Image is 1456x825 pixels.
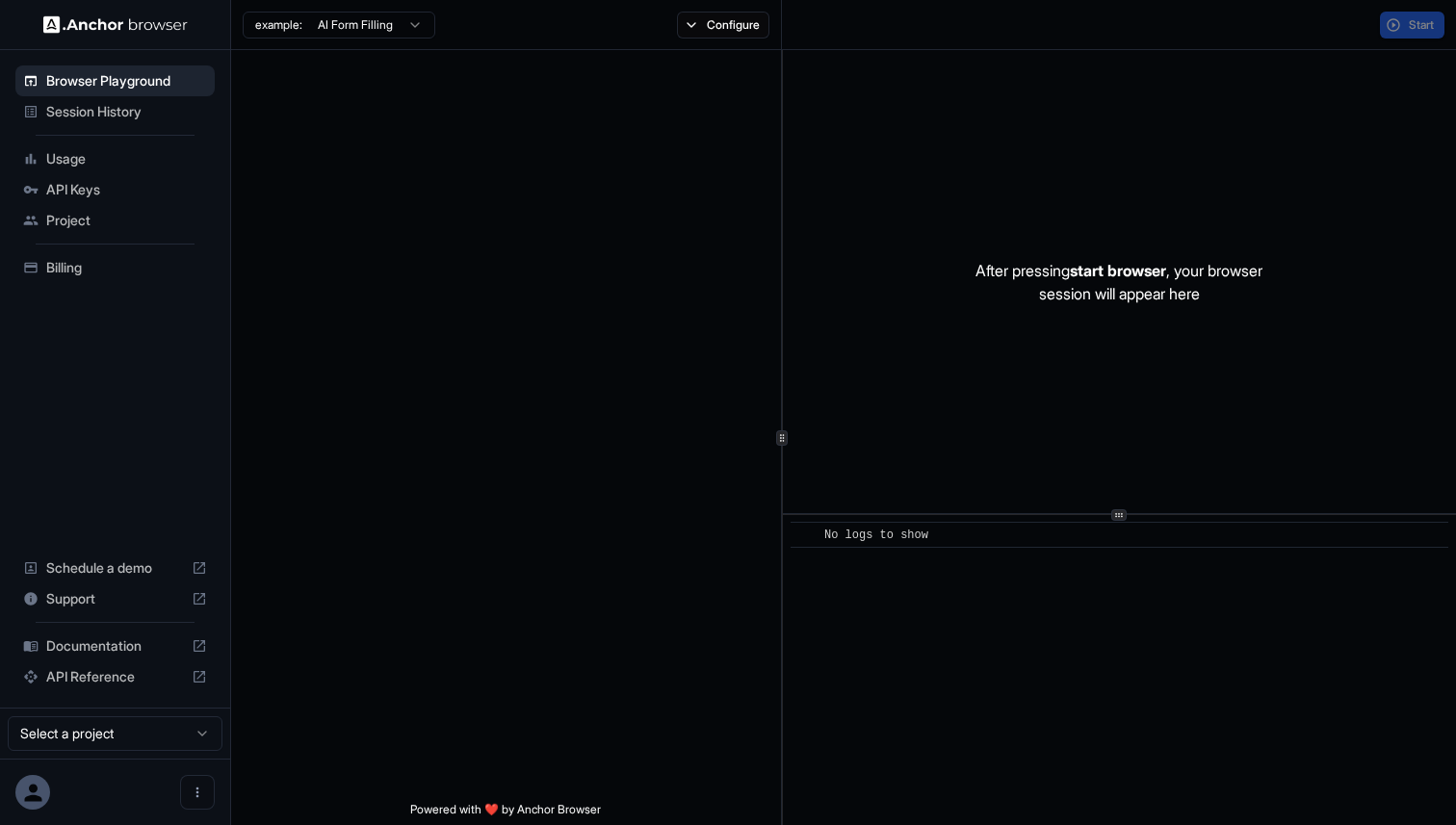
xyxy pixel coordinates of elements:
[15,661,215,692] div: API Reference
[46,149,207,168] span: Usage
[43,15,188,34] img: Anchor Logo
[15,205,215,236] div: Project
[46,667,184,686] span: API Reference
[46,71,207,90] span: Browser Playground
[410,802,601,825] span: Powered with ❤️ by Anchor Browser
[975,259,1262,305] p: After pressing , your browser session will appear here
[46,258,207,277] span: Billing
[15,65,215,96] div: Browser Playground
[46,211,207,230] span: Project
[15,252,215,283] div: Billing
[15,96,215,127] div: Session History
[15,583,215,614] div: Support
[15,174,215,205] div: API Keys
[46,558,184,578] span: Schedule a demo
[15,143,215,174] div: Usage
[255,17,302,33] span: example:
[1070,261,1166,280] span: start browser
[677,12,770,39] button: Configure
[180,775,215,810] button: Open menu
[15,631,215,661] div: Documentation
[46,180,207,199] span: API Keys
[46,589,184,608] span: Support
[15,553,215,583] div: Schedule a demo
[46,636,184,656] span: Documentation
[46,102,207,121] span: Session History
[800,526,810,545] span: ​
[824,529,928,542] span: No logs to show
